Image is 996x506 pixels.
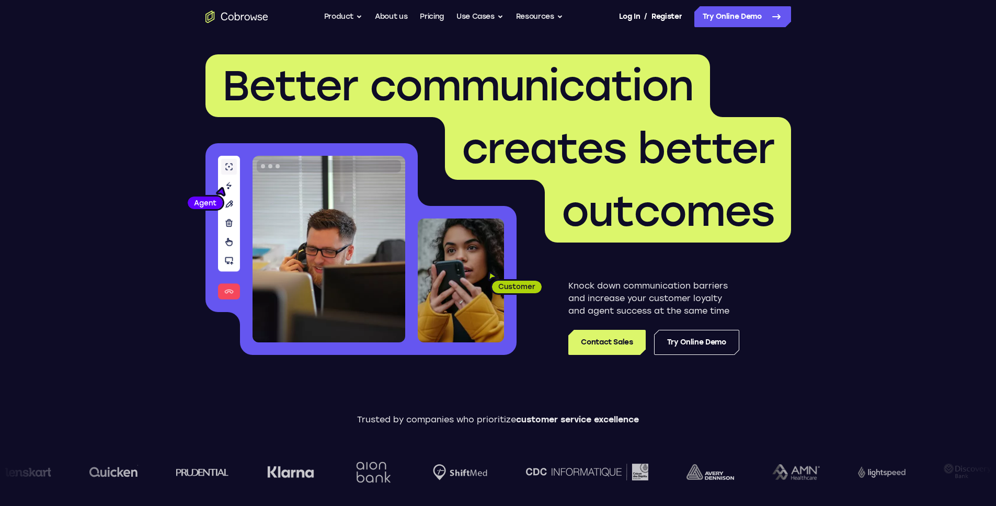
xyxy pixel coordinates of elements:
a: Try Online Demo [654,330,739,355]
a: Register [651,6,682,27]
span: Better communication [222,61,693,111]
p: Knock down communication barriers and increase your customer loyalty and agent success at the sam... [568,280,739,317]
img: Klarna [265,466,312,478]
a: Log In [619,6,640,27]
a: Pricing [420,6,444,27]
img: A customer support agent talking on the phone [253,156,405,342]
img: Aion Bank [350,451,393,493]
span: creates better [462,123,774,174]
a: About us [375,6,407,27]
img: Lightspeed [856,466,903,477]
button: Product [324,6,363,27]
img: avery-dennison [684,464,731,480]
button: Use Cases [456,6,503,27]
span: customer service excellence [516,415,639,424]
span: outcomes [562,186,774,236]
img: AMN Healthcare [770,464,818,480]
a: Contact Sales [568,330,645,355]
img: prudential [174,468,227,476]
a: Go to the home page [205,10,268,23]
button: Resources [516,6,563,27]
span: / [644,10,647,23]
img: A customer holding their phone [418,218,504,342]
img: CDC Informatique [523,464,646,480]
img: Shiftmed [431,464,485,480]
a: Try Online Demo [694,6,791,27]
